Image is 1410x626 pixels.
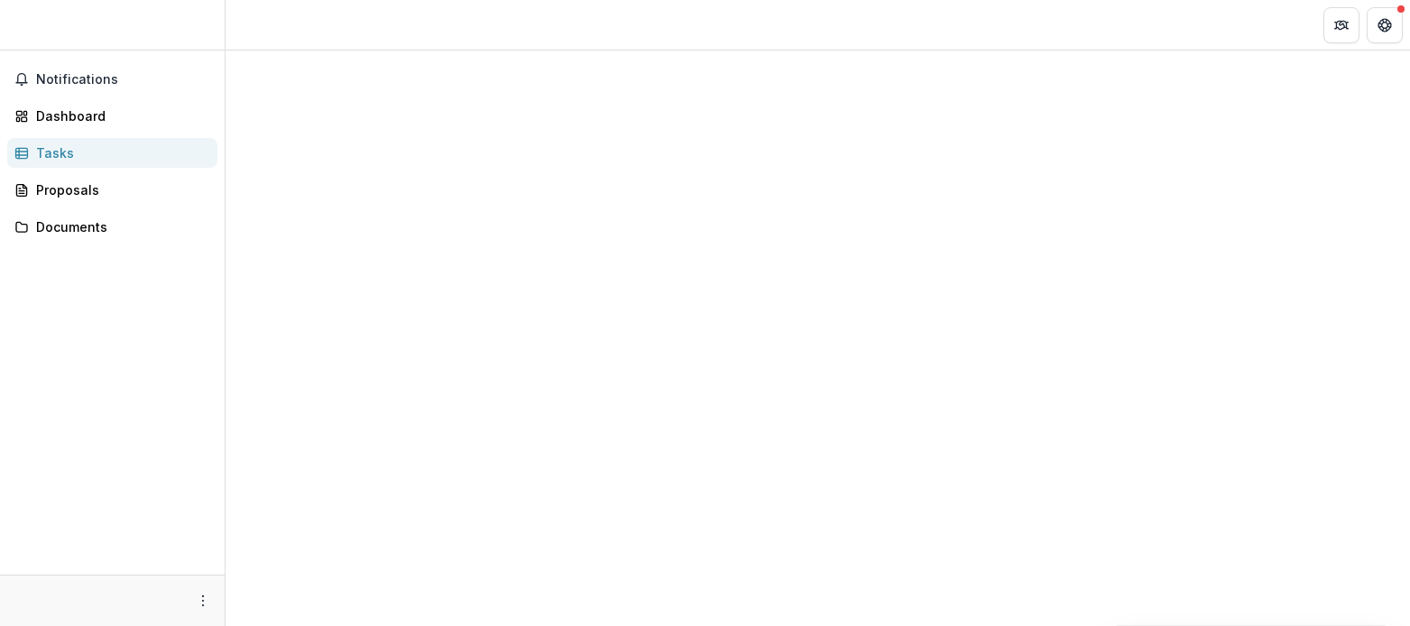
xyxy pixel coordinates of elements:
div: Dashboard [36,106,203,125]
button: More [192,590,214,612]
button: Notifications [7,65,217,94]
a: Documents [7,212,217,242]
span: Notifications [36,72,210,87]
div: Documents [36,217,203,236]
button: Get Help [1367,7,1403,43]
div: Proposals [36,180,203,199]
div: Tasks [36,143,203,162]
a: Dashboard [7,101,217,131]
a: Tasks [7,138,217,168]
a: Proposals [7,175,217,205]
button: Partners [1323,7,1359,43]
